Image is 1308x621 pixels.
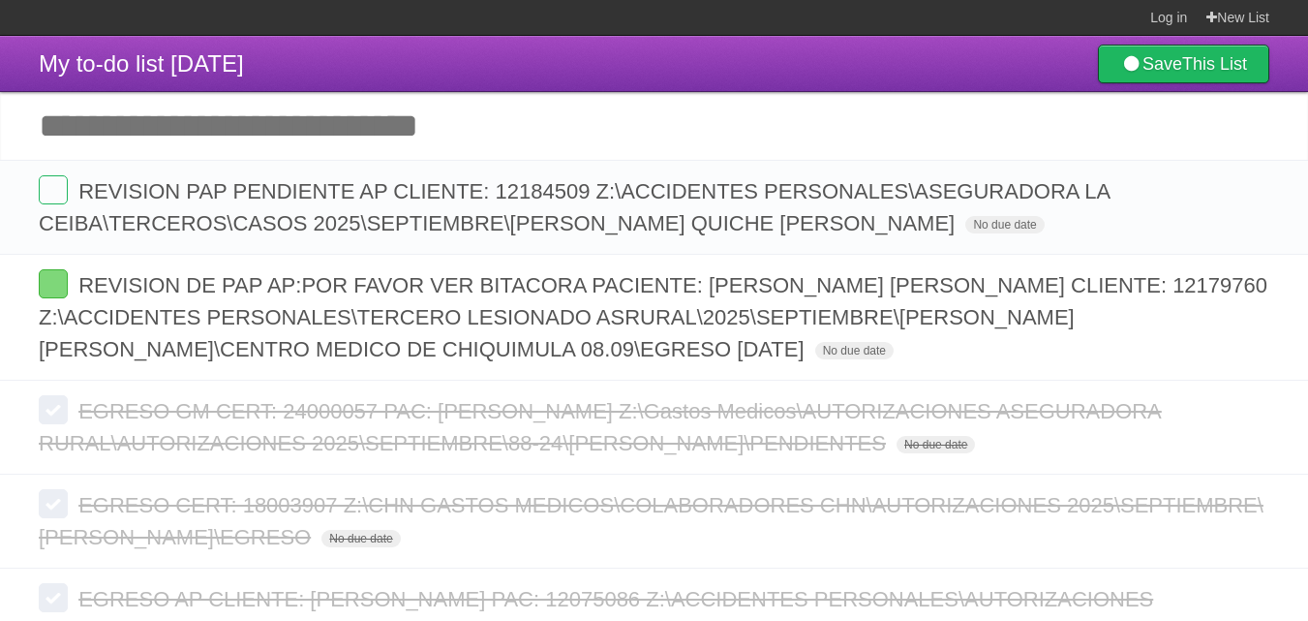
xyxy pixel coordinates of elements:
label: Done [39,395,68,424]
span: No due date [965,216,1044,233]
b: This List [1182,54,1247,74]
span: EGRESO GM CERT: 24000057 PAC: [PERSON_NAME] Z:\Gastos Medicos\AUTORIZACIONES ASEGURADORA RURAL\AU... [39,399,1162,455]
label: Done [39,583,68,612]
span: No due date [321,530,400,547]
span: My to-do list [DATE] [39,50,244,77]
span: No due date [815,342,894,359]
label: Done [39,489,68,518]
label: Done [39,175,68,204]
a: SaveThis List [1098,45,1269,83]
span: EGRESO CERT: 18003907 Z:\CHN GASTOS MEDICOS\COLABORADORES CHN\AUTORIZACIONES 2025\SEPTIEMBRE\[PER... [39,493,1263,549]
label: Done [39,269,68,298]
span: REVISION PAP PENDIENTE AP CLIENTE: 12184509 Z:\ACCIDENTES PERSONALES\ASEGURADORA LA CEIBA\TERCERO... [39,179,1110,235]
span: REVISION DE PAP AP:POR FAVOR VER BITACORA PACIENTE: [PERSON_NAME] [PERSON_NAME] CLIENTE: 12179760... [39,273,1267,361]
span: No due date [897,436,975,453]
